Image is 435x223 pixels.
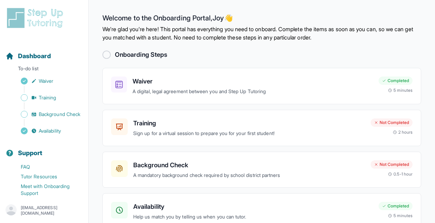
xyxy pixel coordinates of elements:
[102,25,421,42] p: We're glad you're here! This portal has everything you need to onboard. Complete the items as soo...
[39,111,80,118] span: Background Check
[6,51,51,61] a: Dashboard
[39,78,53,84] span: Waiver
[388,171,413,177] div: 0.5-1 hour
[6,204,83,217] button: [EMAIL_ADDRESS][DOMAIN_NAME]
[371,160,413,169] div: Not Completed
[102,14,421,25] h2: Welcome to the Onboarding Portal, Joy 👋
[133,213,373,221] p: Help us match you by telling us when you can tutor.
[133,77,373,86] h3: Waiver
[3,137,85,161] button: Support
[379,77,413,85] div: Completed
[21,205,83,216] p: [EMAIL_ADDRESS][DOMAIN_NAME]
[371,118,413,127] div: Not Completed
[388,213,413,218] div: 5 minutes
[133,118,365,128] h3: Training
[133,171,365,179] p: A mandatory background check required by school district partners
[6,7,67,29] img: logo
[102,68,421,104] a: WaiverA digital, legal agreement between you and Step Up TutoringCompleted5 minutes
[6,181,88,198] a: Meet with Onboarding Support
[102,152,421,188] a: Background CheckA mandatory background check required by school district partnersNot Completed0.5...
[388,88,413,93] div: 5 minutes
[6,162,88,172] a: FAQ
[6,172,88,181] a: Tutor Resources
[3,65,85,75] p: To-do list
[18,51,51,61] span: Dashboard
[133,130,365,137] p: Sign up for a virtual session to prepare you for your first student!
[6,93,88,102] a: Training
[6,198,88,208] a: Contact Onboarding Support
[133,202,373,212] h3: Availability
[3,40,85,64] button: Dashboard
[6,126,88,136] a: Availability
[379,202,413,210] div: Completed
[133,160,365,170] h3: Background Check
[18,148,43,158] span: Support
[6,109,88,119] a: Background Check
[6,76,88,86] a: Waiver
[39,127,61,134] span: Availability
[115,50,167,60] h2: Onboarding Steps
[393,130,413,135] div: 2 hours
[133,88,373,96] p: A digital, legal agreement between you and Step Up Tutoring
[39,94,56,101] span: Training
[102,110,421,146] a: TrainingSign up for a virtual session to prepare you for your first student!Not Completed2 hours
